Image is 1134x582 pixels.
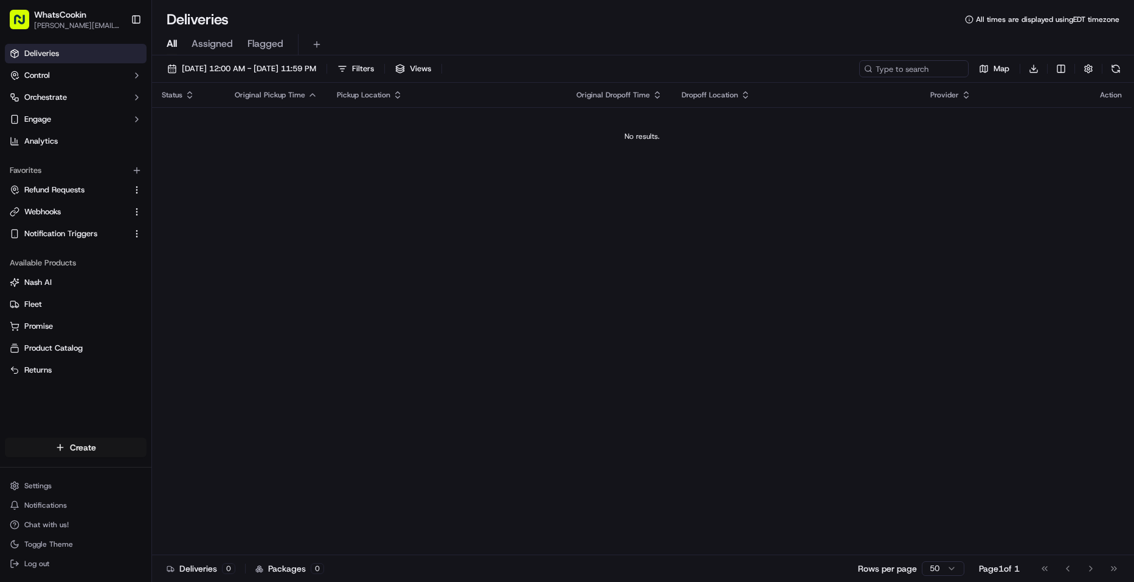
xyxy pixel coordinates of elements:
div: Start new chat [55,116,199,128]
span: Engage [24,114,51,125]
span: Original Pickup Time [235,90,305,100]
span: Settings [24,481,52,491]
a: Fleet [10,299,142,310]
span: Create [70,441,96,454]
button: Map [973,60,1015,77]
button: Engage [5,110,147,129]
button: Returns [5,360,147,380]
button: Webhooks [5,202,147,222]
span: Knowledge Base [24,272,93,284]
img: Dianne Alexi Soriano [12,177,32,197]
a: 📗Knowledge Base [7,267,98,289]
div: 0 [311,563,324,574]
button: Nash AI [5,273,147,292]
button: Chat with us! [5,516,147,533]
button: See all [188,156,221,170]
span: Notification Triggers [24,228,97,239]
span: Toggle Theme [24,539,73,549]
input: Got a question? Start typing here... [32,79,219,91]
input: Type to search [859,60,969,77]
a: Refund Requests [10,184,127,195]
span: Assigned [192,37,233,51]
a: Promise [10,321,142,332]
button: [DATE] 12:00 AM - [DATE] 11:59 PM [162,60,322,77]
span: Chat with us! [24,520,69,530]
button: Orchestrate [5,88,147,107]
div: No results. [157,131,1127,141]
a: Product Catalog [10,343,142,354]
span: [DATE] 12:00 AM - [DATE] 11:59 PM [182,63,316,74]
h1: Deliveries [167,10,229,29]
span: Views [410,63,431,74]
button: Settings [5,477,147,494]
button: Notifications [5,497,147,514]
button: Views [390,60,437,77]
button: Fleet [5,295,147,314]
span: Notifications [24,500,67,510]
span: Pickup Location [337,90,390,100]
div: Available Products [5,253,147,273]
span: Product Catalog [24,343,83,354]
span: All times are displayed using EDT timezone [976,15,1119,24]
div: Deliveries [167,563,235,575]
img: 1736555255976-a54dd68f-1ca7-489b-9aae-adbdc363a1c4 [12,116,34,138]
button: Product Catalog [5,338,147,358]
a: Deliveries [5,44,147,63]
span: Nash AI [24,277,52,288]
a: Webhooks [10,206,127,217]
span: • [40,222,44,231]
span: Control [24,70,50,81]
span: Log out [24,559,49,569]
div: 📗 [12,273,22,283]
p: Welcome 👋 [12,49,221,68]
button: Notification Triggers [5,224,147,244]
div: 💻 [103,273,112,283]
span: Filters [352,63,374,74]
div: We're available if you need us! [55,128,167,138]
span: Analytics [24,136,58,147]
div: 0 [222,563,235,574]
span: Flagged [247,37,283,51]
span: Fleet [24,299,42,310]
button: Toggle Theme [5,536,147,553]
span: [PERSON_NAME] [PERSON_NAME] [38,189,161,198]
img: 4920774857489_3d7f54699973ba98c624_72.jpg [26,116,47,138]
button: [PERSON_NAME][EMAIL_ADDRESS][DOMAIN_NAME] [34,21,121,30]
div: Favorites [5,161,147,180]
span: [DATE] [47,222,72,231]
span: Refund Requests [24,184,85,195]
span: Dropoff Location [682,90,738,100]
div: Packages [255,563,324,575]
a: Returns [10,365,142,376]
div: Page 1 of 1 [979,563,1020,575]
p: Rows per page [858,563,917,575]
button: Start new chat [207,120,221,135]
button: Create [5,438,147,457]
div: Action [1100,90,1122,100]
div: Past conversations [12,158,81,168]
button: WhatsCookin [34,9,86,21]
button: Promise [5,317,147,336]
button: Filters [332,60,379,77]
span: Provider [930,90,959,100]
button: WhatsCookin[PERSON_NAME][EMAIL_ADDRESS][DOMAIN_NAME] [5,5,126,34]
button: Control [5,66,147,85]
img: Nash [12,12,36,37]
span: Promise [24,321,53,332]
span: Webhooks [24,206,61,217]
span: Original Dropoff Time [576,90,650,100]
a: 💻API Documentation [98,267,200,289]
span: All [167,37,177,51]
span: Returns [24,365,52,376]
span: • [164,189,168,198]
span: Status [162,90,182,100]
a: Nash AI [10,277,142,288]
img: 1736555255976-a54dd68f-1ca7-489b-9aae-adbdc363a1c4 [24,189,34,199]
span: Deliveries [24,48,59,59]
a: Powered byPylon [86,301,147,311]
button: Refresh [1107,60,1124,77]
a: Notification Triggers [10,228,127,239]
span: [DATE] [170,189,195,198]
